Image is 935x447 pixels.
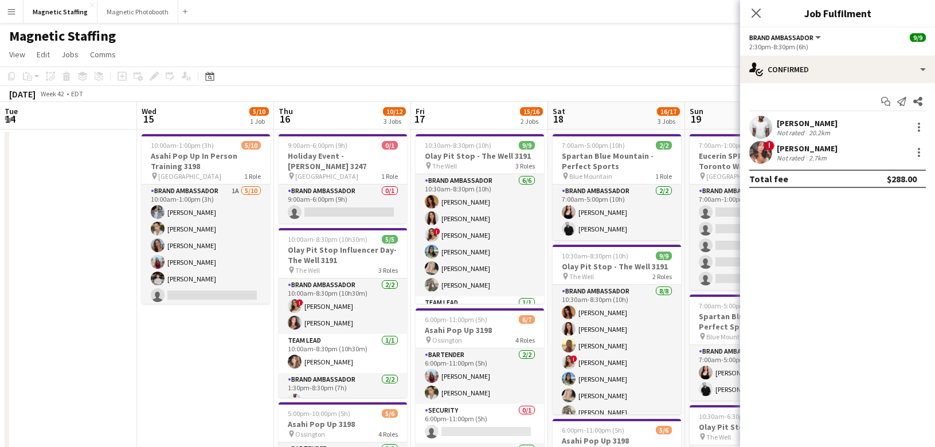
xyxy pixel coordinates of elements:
[777,154,807,162] div: Not rated
[699,141,758,150] span: 7:00am-1:00pm (6h)
[740,6,935,21] h3: Job Fulfilment
[383,107,406,116] span: 10/12
[553,261,681,272] h3: Olay Pit Stop - The Well 3191
[241,141,261,150] span: 5/10
[699,301,762,310] span: 7:00am-5:00pm (10h)
[425,141,491,150] span: 10:30am-8:30pm (10h)
[656,426,672,434] span: 5/6
[5,47,30,62] a: View
[569,272,594,281] span: The Well
[38,89,66,98] span: Week 42
[515,162,535,170] span: 3 Roles
[807,128,832,137] div: 20.2km
[553,285,681,440] app-card-role: Brand Ambassador8/810:30am-8:30pm (10h)[PERSON_NAME][PERSON_NAME][PERSON_NAME]![PERSON_NAME][PERS...
[279,279,407,334] app-card-role: Brand Ambassador2/210:00am-8:30pm (10h30m)![PERSON_NAME][PERSON_NAME]
[515,336,535,344] span: 4 Roles
[279,185,407,223] app-card-role: Brand Ambassador0/19:00am-6:00pm (9h)
[690,106,703,116] span: Sun
[61,49,79,60] span: Jobs
[910,33,926,42] span: 9/9
[90,49,116,60] span: Comms
[416,348,544,404] app-card-role: Bartender2/26:00pm-11:00pm (5h)[PERSON_NAME][PERSON_NAME]
[279,134,407,223] app-job-card: 9:00am-6:00pm (9h)0/1Holiday Event - [PERSON_NAME] 3247 [GEOGRAPHIC_DATA]1 RoleBrand Ambassador0/...
[706,332,749,341] span: Blue Mountain
[9,28,116,45] h1: Magnetic Staffing
[553,245,681,414] div: 10:30am-8:30pm (10h)9/9Olay Pit Stop - The Well 3191 The Well2 RolesBrand Ambassador8/810:30am-8:...
[652,272,672,281] span: 2 Roles
[690,345,818,401] app-card-role: Brand Ambassador2/27:00am-5:00pm (10h)[PERSON_NAME][PERSON_NAME]
[777,143,838,154] div: [PERSON_NAME]
[416,404,544,443] app-card-role: Security0/16:00pm-11:00pm (5h)
[382,409,398,418] span: 5/6
[32,47,54,62] a: Edit
[706,172,769,181] span: [GEOGRAPHIC_DATA]
[288,141,347,150] span: 9:00am-6:00pm (9h)
[749,42,926,51] div: 2:30pm-8:30pm (6h)
[562,141,625,150] span: 7:00am-5:00pm (10h)
[382,141,398,150] span: 0/1
[690,295,818,401] app-job-card: 7:00am-5:00pm (10h)2/2Spartan Blue Mountain - Perfect Sports Blue Mountain1 RoleBrand Ambassador2...
[5,106,18,116] span: Tue
[656,141,672,150] span: 2/2
[250,117,268,126] div: 1 Job
[244,172,261,181] span: 1 Role
[562,426,624,434] span: 6:00pm-11:00pm (5h)
[519,315,535,324] span: 6/7
[296,299,303,306] span: !
[520,107,543,116] span: 15/16
[433,228,440,235] span: !
[655,172,672,181] span: 1 Role
[553,436,681,446] h3: Asahi Pop Up 3198
[416,134,544,304] div: 10:30am-8:30pm (10h)9/9Olay Pit Stop - The Well 3191 The Well3 RolesBrand Ambassador6/610:30am-8:...
[777,128,807,137] div: Not rated
[432,162,457,170] span: The Well
[9,49,25,60] span: View
[562,252,628,260] span: 10:30am-8:30pm (10h)
[151,141,214,150] span: 10:00am-1:00pm (3h)
[288,409,350,418] span: 5:00pm-10:00pm (5h)
[295,430,325,438] span: Ossington
[295,172,358,181] span: [GEOGRAPHIC_DATA]
[378,430,398,438] span: 4 Roles
[569,172,612,181] span: Blue Mountain
[382,235,398,244] span: 5/5
[142,151,270,171] h3: Asahi Pop Up In Person Training 3198
[699,412,762,421] span: 10:30am-6:30pm (8h)
[416,106,425,116] span: Fri
[24,1,97,23] button: Magnetic Staffing
[553,106,565,116] span: Sat
[521,117,542,126] div: 2 Jobs
[416,174,544,296] app-card-role: Brand Ambassador6/610:30am-8:30pm (10h)[PERSON_NAME][PERSON_NAME]![PERSON_NAME][PERSON_NAME][PERS...
[749,33,813,42] span: Brand Ambassador
[690,134,818,290] app-job-card: 7:00am-1:00pm (6h)0/5Eucerin SPF campaign - Toronto Waterfront Marathon [GEOGRAPHIC_DATA]1 RoleBr...
[749,173,788,185] div: Total fee
[887,173,917,185] div: $288.00
[142,106,157,116] span: Wed
[3,112,18,126] span: 14
[279,373,407,429] app-card-role: Brand Ambassador2/21:30pm-8:30pm (7h)[PERSON_NAME]
[690,422,818,432] h3: Olay Pit Stop - The Well 3191
[416,296,544,335] app-card-role: Team Lead1/1
[414,112,425,126] span: 17
[279,106,293,116] span: Thu
[71,89,83,98] div: EDT
[140,112,157,126] span: 15
[57,47,83,62] a: Jobs
[553,134,681,240] app-job-card: 7:00am-5:00pm (10h)2/2Spartan Blue Mountain - Perfect Sports Blue Mountain1 RoleBrand Ambassador2...
[807,154,829,162] div: 2.7km
[279,228,407,398] app-job-card: 10:00am-8:30pm (10h30m)5/5Olay Pit Stop Influencer Day- The Well 3191 The Well3 RolesBrand Ambass...
[740,56,935,83] div: Confirmed
[37,49,50,60] span: Edit
[9,88,36,100] div: [DATE]
[432,336,462,344] span: Ossington
[658,117,679,126] div: 3 Jobs
[249,107,269,116] span: 5/10
[381,172,398,181] span: 1 Role
[142,134,270,304] app-job-card: 10:00am-1:00pm (3h)5/10Asahi Pop Up In Person Training 3198 [GEOGRAPHIC_DATA]1 RoleBrand Ambassad...
[690,151,818,171] h3: Eucerin SPF campaign - Toronto Waterfront Marathon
